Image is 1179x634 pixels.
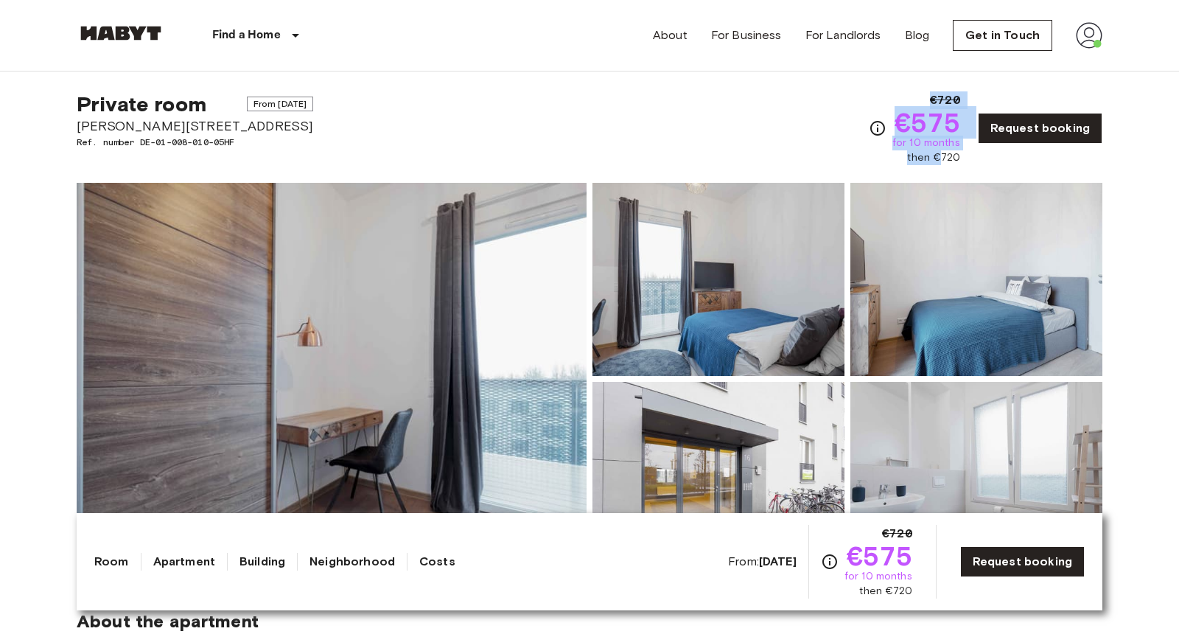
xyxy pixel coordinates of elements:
[1076,22,1102,49] img: avatar
[953,20,1052,51] a: Get in Touch
[77,91,206,116] span: Private room
[592,183,844,376] img: Picture of unit DE-01-008-010-05HF
[759,554,797,568] b: [DATE]
[239,553,285,571] a: Building
[930,91,960,109] span: €720
[711,27,782,44] a: For Business
[153,553,215,571] a: Apartment
[978,113,1102,144] a: Request booking
[882,525,912,543] span: €720
[892,136,960,150] span: for 10 months
[905,27,930,44] a: Blog
[960,546,1085,577] a: Request booking
[77,136,313,149] span: Ref. number DE-01-008-010-05HF
[77,26,165,41] img: Habyt
[247,97,314,111] span: From [DATE]
[847,543,912,569] span: €575
[850,183,1102,376] img: Picture of unit DE-01-008-010-05HF
[653,27,688,44] a: About
[728,554,797,570] span: From:
[869,119,886,137] svg: Check cost overview for full price breakdown. Please note that discounts apply to new joiners onl...
[844,569,912,584] span: for 10 months
[592,382,844,575] img: Picture of unit DE-01-008-010-05HF
[895,109,960,136] span: €575
[821,553,839,571] svg: Check cost overview for full price breakdown. Please note that discounts apply to new joiners onl...
[850,382,1102,575] img: Picture of unit DE-01-008-010-05HF
[805,27,881,44] a: For Landlords
[859,584,912,599] span: then €720
[94,553,129,571] a: Room
[907,150,959,165] span: then €720
[309,553,395,571] a: Neighborhood
[212,27,281,44] p: Find a Home
[77,183,587,575] img: Marketing picture of unit DE-01-008-010-05HF
[77,610,259,633] span: About the apartment
[77,116,313,136] span: [PERSON_NAME][STREET_ADDRESS]
[419,553,455,571] a: Costs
